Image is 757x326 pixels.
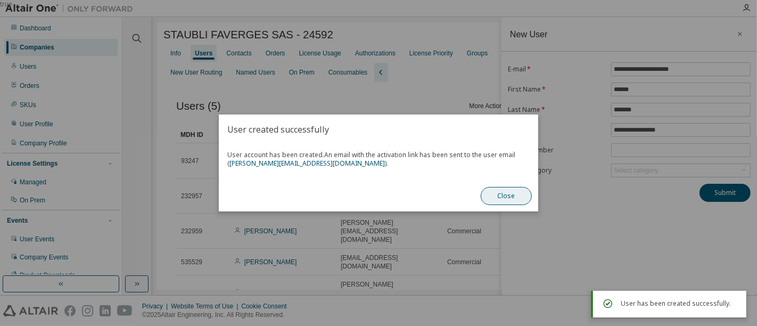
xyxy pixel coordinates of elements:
[219,115,538,144] h2: User created successfully
[621,297,738,310] div: User has been created successfully.
[227,151,530,168] span: User account has been created.
[229,159,385,168] a: [PERSON_NAME][EMAIL_ADDRESS][DOMAIN_NAME]
[481,187,532,205] button: Close
[227,150,515,168] span: An email with the activation link has been sent to the user email ( ).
